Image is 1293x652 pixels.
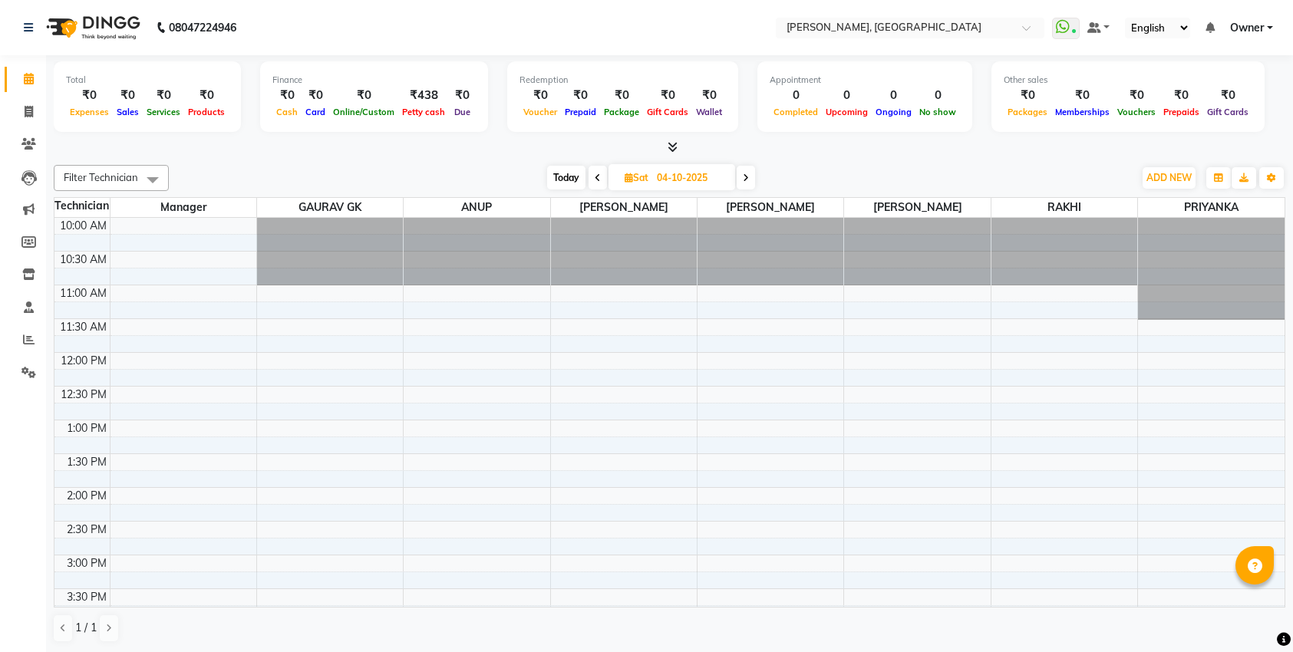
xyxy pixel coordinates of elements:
div: ₹0 [692,87,726,104]
span: Vouchers [1113,107,1159,117]
span: Manager [110,198,256,217]
span: RAKHI [991,198,1137,217]
div: ₹0 [329,87,398,104]
div: 11:30 AM [57,319,110,335]
span: Sales [113,107,143,117]
span: Expenses [66,107,113,117]
span: Upcoming [822,107,872,117]
div: Redemption [520,74,726,87]
span: Cash [272,107,302,117]
div: ₹0 [1051,87,1113,104]
input: 2025-10-04 [652,166,729,189]
div: 12:30 PM [58,387,110,403]
div: 0 [770,87,822,104]
div: ₹0 [561,87,600,104]
span: Voucher [520,107,561,117]
div: 2:30 PM [64,522,110,538]
div: 3:30 PM [64,589,110,605]
span: Completed [770,107,822,117]
span: Sat [621,172,652,183]
button: ADD NEW [1143,167,1196,189]
span: Online/Custom [329,107,398,117]
div: ₹0 [113,87,143,104]
span: Owner [1230,20,1264,36]
div: ₹0 [302,87,329,104]
div: Finance [272,74,476,87]
div: 10:30 AM [57,252,110,268]
div: 1:00 PM [64,420,110,436]
div: ₹438 [398,87,449,104]
span: PRIYANKA [1138,198,1285,217]
span: Services [143,107,184,117]
span: ADD NEW [1146,172,1192,183]
span: Card [302,107,329,117]
div: 12:00 PM [58,353,110,369]
iframe: chat widget [1229,591,1278,637]
div: ₹0 [184,87,229,104]
div: ₹0 [1159,87,1203,104]
span: Products [184,107,229,117]
div: ₹0 [1113,87,1159,104]
span: GAURAV GK [257,198,403,217]
span: Filter Technician [64,171,138,183]
div: ₹0 [600,87,643,104]
span: Gift Cards [643,107,692,117]
span: Packages [1004,107,1051,117]
img: logo [39,6,144,49]
div: ₹0 [1004,87,1051,104]
div: 0 [872,87,915,104]
div: Technician [54,198,110,214]
span: 1 / 1 [75,620,97,636]
span: No show [915,107,960,117]
div: 3:00 PM [64,555,110,571]
div: ₹0 [449,87,476,104]
div: 0 [915,87,960,104]
div: ₹0 [643,87,692,104]
span: Prepaid [561,107,600,117]
span: Ongoing [872,107,915,117]
div: 1:30 PM [64,454,110,470]
span: [PERSON_NAME] [698,198,843,217]
span: Today [547,166,585,189]
div: ₹0 [520,87,561,104]
div: ₹0 [272,87,302,104]
span: ANUP [404,198,549,217]
div: ₹0 [66,87,113,104]
span: [PERSON_NAME] [551,198,697,217]
div: 0 [822,87,872,104]
span: Gift Cards [1203,107,1252,117]
span: Due [450,107,474,117]
div: 10:00 AM [57,218,110,234]
div: Total [66,74,229,87]
div: ₹0 [1203,87,1252,104]
div: 11:00 AM [57,285,110,301]
div: ₹0 [143,87,184,104]
div: 2:00 PM [64,488,110,504]
div: Other sales [1004,74,1252,87]
span: Wallet [692,107,726,117]
span: [PERSON_NAME] [844,198,990,217]
span: Petty cash [398,107,449,117]
span: Package [600,107,643,117]
div: Appointment [770,74,960,87]
span: Memberships [1051,107,1113,117]
b: 08047224946 [169,6,236,49]
span: Prepaids [1159,107,1203,117]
